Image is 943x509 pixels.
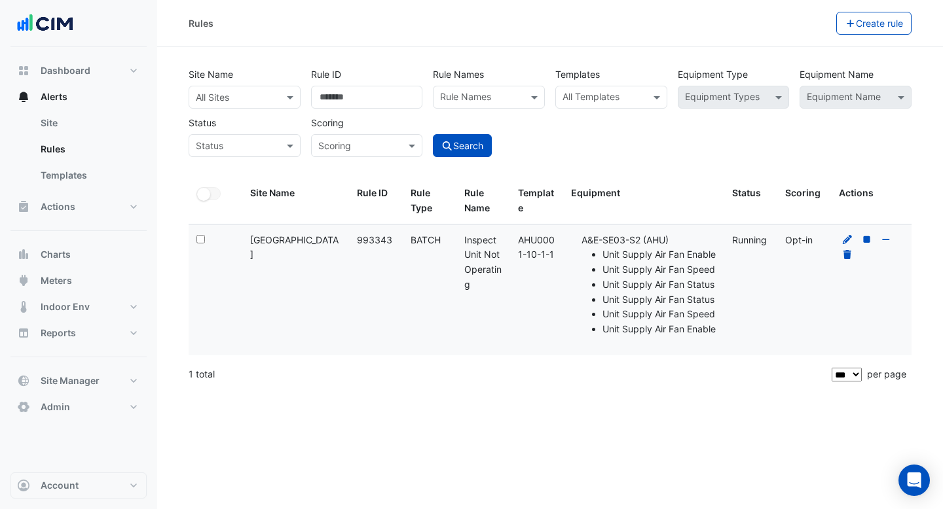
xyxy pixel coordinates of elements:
[839,186,904,201] div: Actions
[10,394,147,420] button: Admin
[16,10,75,37] img: Company Logo
[250,186,342,201] div: Site Name
[311,63,341,86] label: Rule ID
[602,277,716,292] li: Unit Supply Air Fan Status
[785,186,823,201] div: Scoring
[189,111,216,134] label: Status
[41,274,72,287] span: Meters
[196,187,221,198] ui-switch: Select All can only be applied to rules for a single site. Please select a site first and search ...
[880,234,892,245] a: Opt-out
[189,16,213,30] div: Rules
[41,90,67,103] span: Alerts
[10,368,147,394] button: Site Manager
[10,294,147,320] button: Indoor Env
[17,374,30,387] app-icon: Site Manager
[311,111,344,134] label: Scoring
[41,374,100,387] span: Site Manager
[898,465,930,496] div: Open Intercom Messenger
[41,326,76,340] span: Reports
[861,234,873,245] a: Stop Rule
[561,90,619,107] div: All Templates
[785,233,823,248] div: Opt-in
[17,274,30,287] app-icon: Meters
[10,84,147,110] button: Alerts
[10,268,147,294] button: Meters
[189,63,233,86] label: Site Name
[433,63,484,86] label: Rule Names
[10,58,147,84] button: Dashboard
[189,358,829,391] div: 1 total
[17,200,30,213] app-icon: Actions
[357,233,395,248] div: 993343
[41,64,90,77] span: Dashboard
[250,233,342,263] div: [GEOGRAPHIC_DATA]
[841,234,853,245] a: Edit Rule
[683,90,760,107] div: Equipment Types
[555,63,600,86] label: Templates
[602,247,716,262] li: Unit Supply Air Fan Enable
[438,90,491,107] div: Rule Names
[867,368,906,379] span: per page
[411,186,449,216] div: Rule Type
[582,233,716,337] li: A&E-SE03-S2 (AHU)
[41,400,70,413] span: Admin
[836,12,912,35] button: Create rule
[602,322,716,337] li: Unit Supply Air Fan Enable
[17,64,30,77] app-icon: Dashboard
[30,136,147,162] a: Rules
[678,63,748,86] label: Equipment Type
[17,326,30,340] app-icon: Reports
[41,300,90,313] span: Indoor Env
[10,241,147,268] button: Charts
[10,320,147,346] button: Reports
[17,248,30,261] app-icon: Charts
[41,479,79,492] span: Account
[10,194,147,220] button: Actions
[357,186,395,201] div: Rule ID
[433,134,492,157] button: Search
[571,186,716,201] div: Equipment
[10,472,147,499] button: Account
[602,307,716,322] li: Unit Supply Air Fan Speed
[41,200,75,213] span: Actions
[732,233,770,248] div: Running
[17,300,30,313] app-icon: Indoor Env
[464,233,502,292] div: Inspect Unit Not Operating
[17,90,30,103] app-icon: Alerts
[30,162,147,188] a: Templates
[602,262,716,277] li: Unit Supply Air Fan Speed
[10,110,147,194] div: Alerts
[464,186,502,216] div: Rule Name
[518,233,556,263] div: AHU0001-10-1-1
[411,233,449,248] div: BATCH
[17,400,30,413] app-icon: Admin
[800,63,874,86] label: Equipment Name
[841,249,853,260] a: Delete Rule
[805,90,881,107] div: Equipment Name
[41,248,71,261] span: Charts
[732,186,770,201] div: Status
[518,186,556,216] div: Template
[602,292,716,307] li: Unit Supply Air Fan Status
[30,110,147,136] a: Site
